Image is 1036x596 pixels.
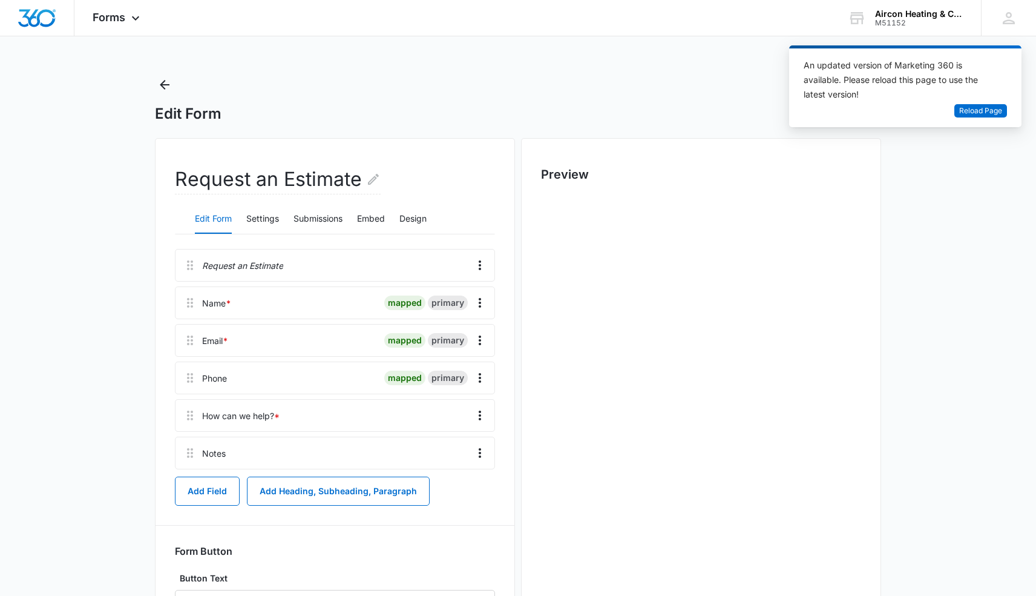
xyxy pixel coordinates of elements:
button: Add Field [175,477,240,506]
div: Notes [202,447,226,460]
div: account id [875,19,963,27]
div: mapped [384,296,425,310]
div: An updated version of Marketing 360 is available. Please reload this page to use the latest version! [804,58,992,102]
button: Overflow Menu [470,368,490,388]
h1: Edit Form [155,105,221,123]
div: account name [875,9,963,19]
button: Edit Form Name [366,165,381,194]
button: Embed [357,205,385,234]
button: Overflow Menu [470,293,490,313]
div: mapped [384,371,425,385]
span: Reload Page [959,105,1002,117]
div: How can we help? [202,409,280,422]
h2: Preview [541,165,861,184]
h3: Form Button [175,545,232,557]
div: Name [202,297,231,310]
button: Edit Form [195,205,232,234]
div: primary [428,371,468,385]
span: Forms [93,11,125,24]
button: Settings [246,205,279,234]
button: Overflow Menu [470,406,490,425]
button: Overflow Menu [470,443,490,463]
h2: Request an Estimate [175,165,381,194]
div: primary [428,333,468,348]
button: Overflow Menu [470,256,490,275]
label: Button Text [175,572,495,585]
div: primary [428,296,468,310]
button: Reload Page [954,104,1007,118]
div: Phone [202,372,227,385]
button: Back [155,75,174,94]
button: Design [399,205,427,234]
button: Submissions [293,205,343,234]
p: Request an Estimate [202,259,283,272]
button: Overflow Menu [470,331,490,350]
div: mapped [384,333,425,348]
div: Email [202,334,228,347]
button: Add Heading, Subheading, Paragraph [247,477,430,506]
